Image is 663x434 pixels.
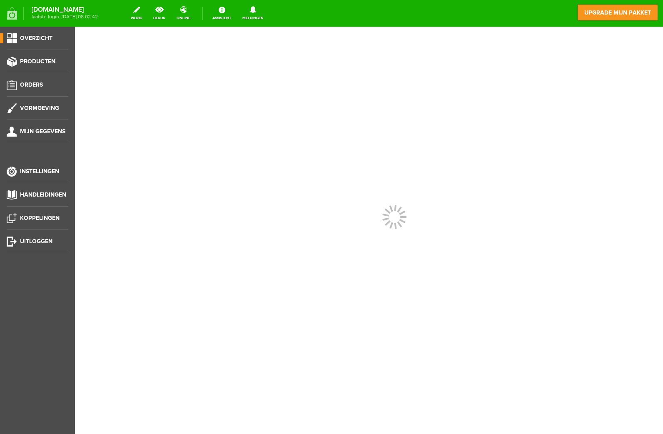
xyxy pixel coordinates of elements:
[20,105,59,112] span: Vormgeving
[20,238,52,245] span: Uitloggen
[126,4,147,22] a: wijzig
[20,35,52,42] span: Overzicht
[20,81,43,88] span: Orders
[237,4,269,22] a: Meldingen
[20,191,66,198] span: Handleidingen
[20,128,65,135] span: Mijn gegevens
[148,4,170,22] a: bekijk
[20,58,55,65] span: Producten
[172,4,195,22] a: online
[20,215,60,222] span: Koppelingen
[32,15,98,19] span: laatste login: [DATE] 08:02:42
[207,4,236,22] a: Assistent
[32,7,98,12] strong: [DOMAIN_NAME]
[20,168,59,175] span: Instellingen
[577,4,658,21] a: upgrade mijn pakket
